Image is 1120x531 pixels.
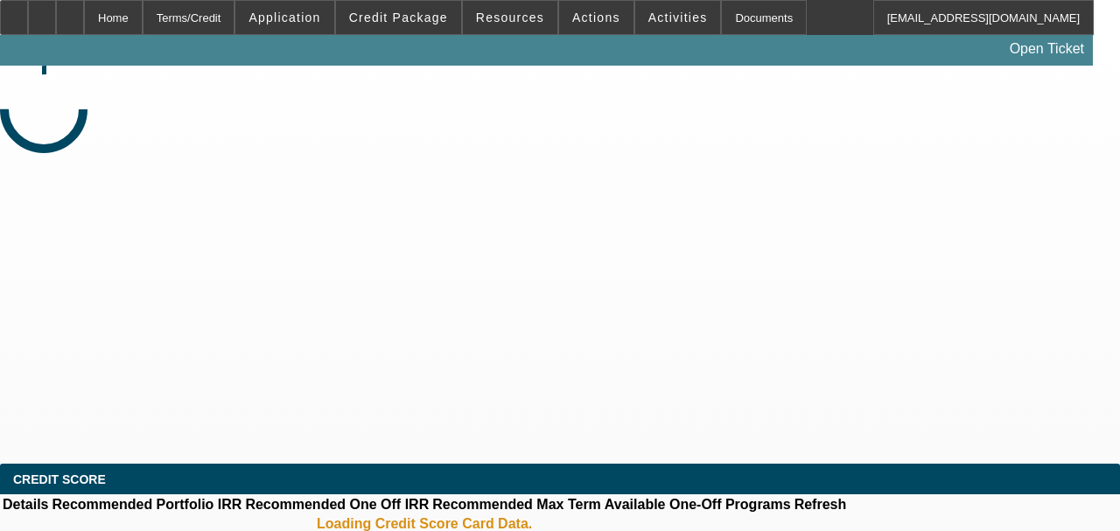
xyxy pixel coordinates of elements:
[604,496,792,514] th: Available One-Off Programs
[463,1,557,34] button: Resources
[51,496,242,514] th: Recommended Portfolio IRR
[13,472,106,486] span: CREDIT SCORE
[476,10,544,24] span: Resources
[648,10,708,24] span: Activities
[794,496,848,514] th: Refresh
[635,1,721,34] button: Activities
[248,10,320,24] span: Application
[572,10,620,24] span: Actions
[336,1,461,34] button: Credit Package
[2,496,49,514] th: Details
[559,1,633,34] button: Actions
[349,10,448,24] span: Credit Package
[244,496,430,514] th: Recommended One Off IRR
[1003,34,1091,64] a: Open Ticket
[431,496,602,514] th: Recommended Max Term
[235,1,333,34] button: Application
